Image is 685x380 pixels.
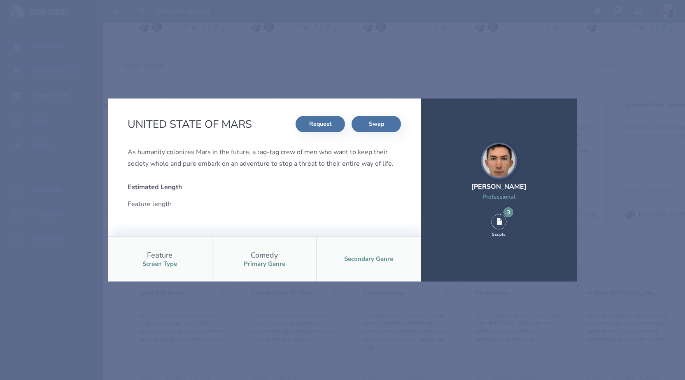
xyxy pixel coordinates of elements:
[503,207,513,217] div: 3
[481,143,517,179] img: user_1756948650-crop.jpg
[251,250,278,260] div: Comedy
[491,214,507,237] div: 3 Scripts
[128,146,401,169] div: As humanity colonizes Mars in the future, a rag-tag crew of men who want to keep their society wh...
[142,260,177,268] div: Screen Type
[344,255,393,263] div: Secondary Genre
[128,183,258,192] div: Estimated Length
[147,250,172,260] div: Feature
[492,232,506,237] div: Scripts
[352,116,401,132] button: Swap
[244,260,285,268] div: Primary Genre
[471,182,527,191] div: [PERSON_NAME]
[471,143,527,211] a: [PERSON_NAME]Professional
[471,193,527,201] div: Professional
[128,198,258,210] div: Feature length
[296,116,345,132] button: Request
[128,117,255,131] h2: UNITED STATE OF MARS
